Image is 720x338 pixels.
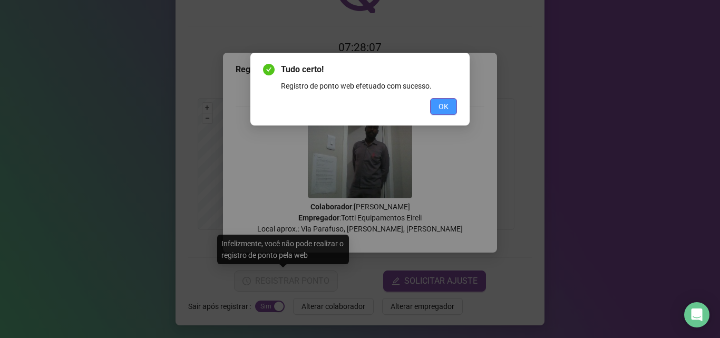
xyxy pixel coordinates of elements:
div: Registro de ponto web efetuado com sucesso. [281,80,457,92]
div: Open Intercom Messenger [684,302,709,327]
span: OK [439,101,449,112]
span: Tudo certo! [281,63,457,76]
button: OK [430,98,457,115]
span: check-circle [263,64,275,75]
